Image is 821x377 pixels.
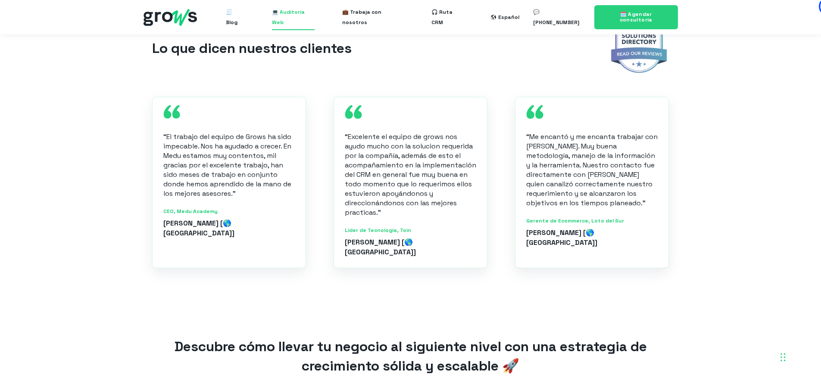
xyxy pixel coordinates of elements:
a: 🎧 Ruta CRM [431,3,463,31]
p: “Me encantó y me encanta trabajar con [PERSON_NAME]. Muy buena metodología, manejo de la informac... [526,132,658,208]
img: grows - hubspot [144,9,197,26]
a: 🧾 Blog [226,3,244,31]
span: Líder de Tecnología, Toin [345,227,476,234]
span: 🗓️ Agendar consultoría [620,11,652,23]
img: badge-solution-directory-min [609,17,669,73]
a: 💼 Trabaja con nosotros [342,3,404,31]
h2: Descubre cómo llevar tu negocio al siguiente nivel con una estrategia de crecimiento sólida y esc... [152,337,669,376]
span: CEO, Medu Academy [163,208,295,215]
div: [PERSON_NAME] [🌎 [GEOGRAPHIC_DATA]] [526,217,658,247]
div: [PERSON_NAME] [🌎 [GEOGRAPHIC_DATA]] [163,208,295,238]
p: “El trabajo del equipo de Grows ha sido impecable. Nos ha ayudado a crecer. En Medu estamos muy c... [163,132,295,198]
div: Arrastrar [780,344,786,370]
span: Gerente de Ecommerce, Loto del Sur [526,217,658,225]
p: “Excelente el equipo de grows nos ayudo mucho con la solucion requerida por la compañía, además d... [345,132,476,217]
div: Widget de chat [666,256,821,377]
a: 💻 Auditoría Web [272,3,315,31]
a: 💬 [PHONE_NUMBER] [533,3,584,31]
a: 🗓️ Agendar consultoría [594,5,678,29]
h2: Lo que dicen nuestros clientes [152,39,578,58]
iframe: Chat Widget [666,256,821,377]
div: [PERSON_NAME] [🌎 [GEOGRAPHIC_DATA]] [345,227,476,257]
div: Español [498,12,519,22]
